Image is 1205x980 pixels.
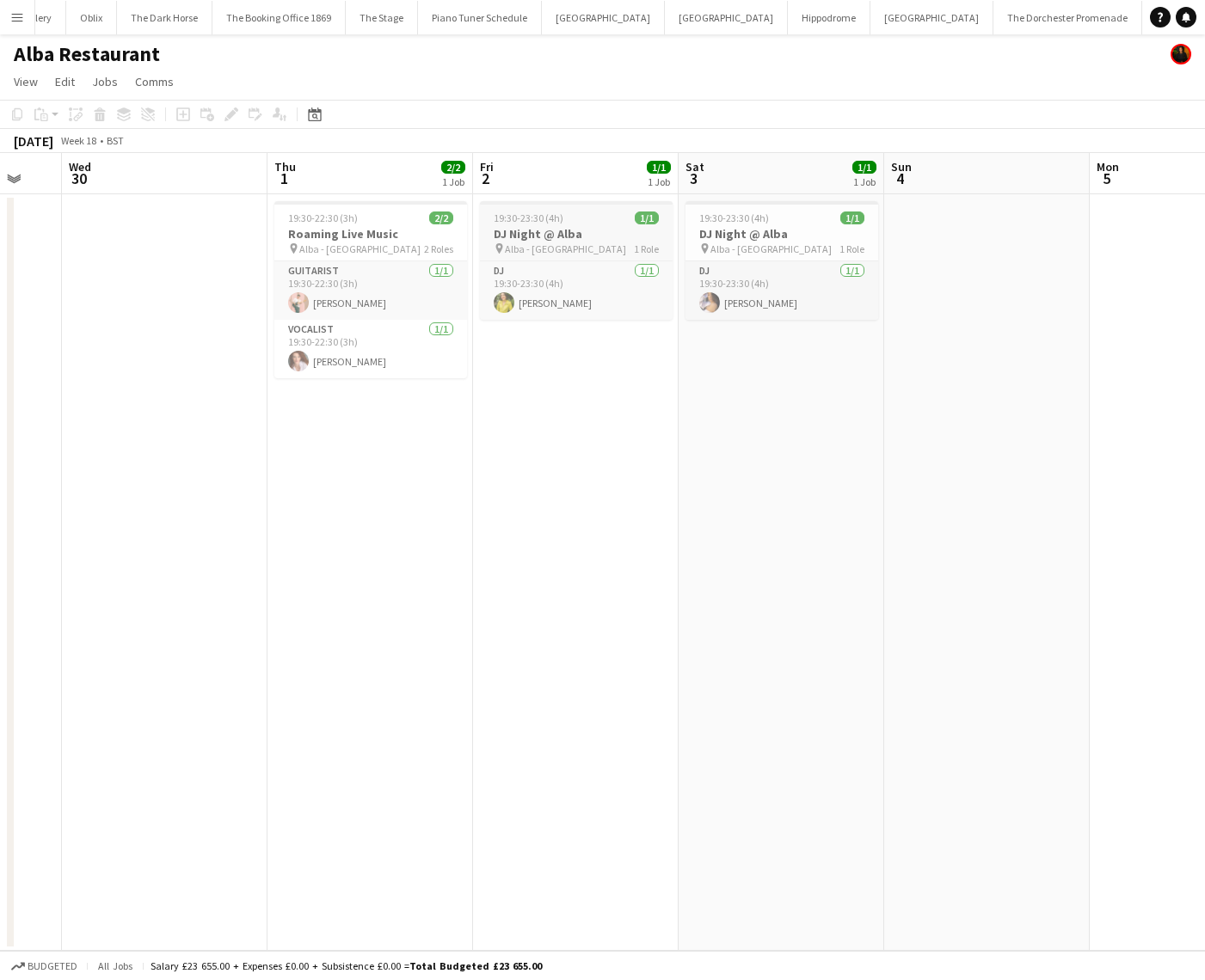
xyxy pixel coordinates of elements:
[117,1,212,34] button: The Dark Horse
[1097,159,1119,175] span: Mon
[55,74,75,89] span: Edit
[346,1,418,34] button: The Stage
[274,226,467,242] h3: Roaming Live Music
[57,134,100,147] span: Week 18
[888,168,912,188] span: 4
[993,1,1142,34] button: The Dorchester Promenade
[69,159,91,175] span: Wed
[505,242,626,255] span: Alba - [GEOGRAPHIC_DATA]
[480,159,494,175] span: Fri
[477,168,494,188] span: 2
[891,159,912,175] span: Sun
[442,175,464,188] div: 1 Job
[480,201,673,320] app-job-card: 19:30-23:30 (4h)1/1DJ Night @ Alba Alba - [GEOGRAPHIC_DATA]1 RoleDJ1/119:30-23:30 (4h)[PERSON_NAME]
[853,175,876,188] div: 1 Job
[852,161,876,174] span: 1/1
[424,242,453,255] span: 2 Roles
[840,211,864,224] span: 1/1
[870,1,993,34] button: [GEOGRAPHIC_DATA]
[409,959,542,972] span: Total Budgeted £23 655.00
[14,132,53,150] div: [DATE]
[685,261,878,320] app-card-role: DJ1/119:30-23:30 (4h)[PERSON_NAME]
[14,41,160,67] h1: Alba Restaurant
[92,74,118,89] span: Jobs
[710,242,832,255] span: Alba - [GEOGRAPHIC_DATA]
[66,1,117,34] button: Oblix
[635,211,659,224] span: 1/1
[7,70,45,93] a: View
[274,159,296,175] span: Thu
[299,242,421,255] span: Alba - [GEOGRAPHIC_DATA]
[647,161,671,174] span: 1/1
[665,1,788,34] button: [GEOGRAPHIC_DATA]
[1094,168,1119,188] span: 5
[683,168,704,188] span: 3
[441,161,465,174] span: 2/2
[288,211,358,224] span: 19:30-22:30 (3h)
[66,168,91,188] span: 30
[685,159,704,175] span: Sat
[272,168,296,188] span: 1
[648,175,670,188] div: 1 Job
[14,74,38,89] span: View
[274,261,467,320] app-card-role: Guitarist1/119:30-22:30 (3h)[PERSON_NAME]
[494,211,563,224] span: 19:30-23:30 (4h)
[212,1,346,34] button: The Booking Office 1869
[135,74,174,89] span: Comms
[685,201,878,320] app-job-card: 19:30-23:30 (4h)1/1DJ Night @ Alba Alba - [GEOGRAPHIC_DATA]1 RoleDJ1/119:30-23:30 (4h)[PERSON_NAME]
[1171,44,1191,64] app-user-avatar: Celine Amara
[480,261,673,320] app-card-role: DJ1/119:30-23:30 (4h)[PERSON_NAME]
[274,201,467,378] app-job-card: 19:30-22:30 (3h)2/2Roaming Live Music Alba - [GEOGRAPHIC_DATA]2 RolesGuitarist1/119:30-22:30 (3h)...
[128,70,181,93] a: Comms
[685,226,878,242] h3: DJ Night @ Alba
[839,242,864,255] span: 1 Role
[274,320,467,378] app-card-role: Vocalist1/119:30-22:30 (3h)[PERSON_NAME]
[85,70,125,93] a: Jobs
[48,70,82,93] a: Edit
[28,960,77,972] span: Budgeted
[151,959,542,972] div: Salary £23 655.00 + Expenses £0.00 + Subsistence £0.00 =
[418,1,542,34] button: Piano Tuner Schedule
[9,957,80,976] button: Budgeted
[107,134,124,147] div: BST
[699,211,769,224] span: 19:30-23:30 (4h)
[542,1,665,34] button: [GEOGRAPHIC_DATA]
[95,959,136,972] span: All jobs
[480,226,673,242] h3: DJ Night @ Alba
[634,242,659,255] span: 1 Role
[788,1,870,34] button: Hippodrome
[429,211,453,224] span: 2/2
